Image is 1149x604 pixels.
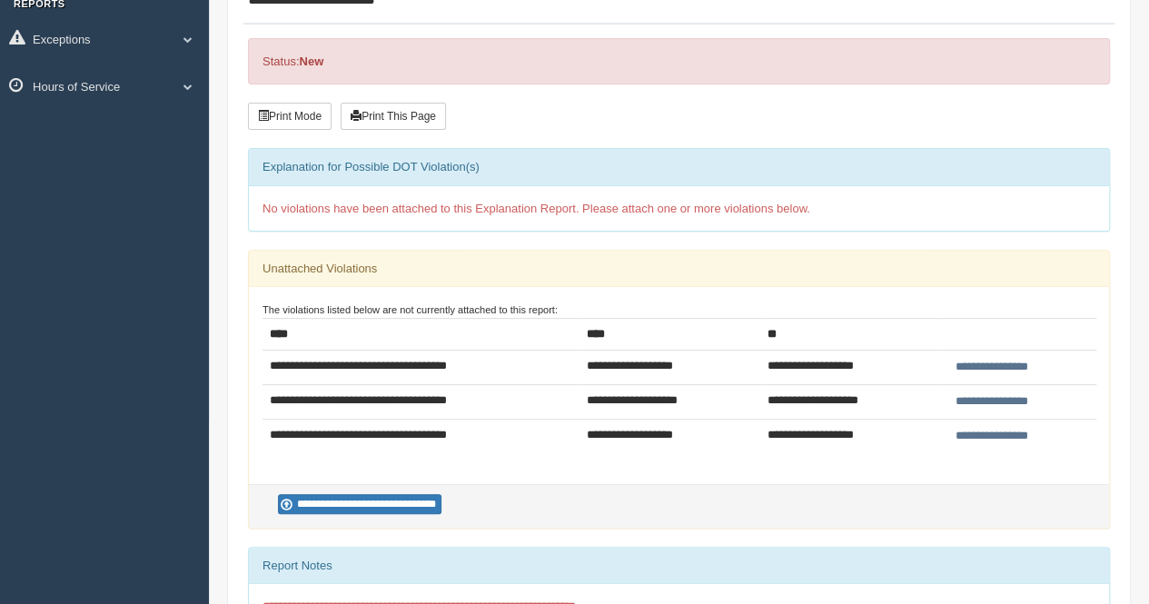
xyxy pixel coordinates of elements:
[262,202,810,215] span: No violations have been attached to this Explanation Report. Please attach one or more violations...
[248,103,332,130] button: Print Mode
[249,548,1109,584] div: Report Notes
[249,251,1109,287] div: Unattached Violations
[248,38,1110,84] div: Status:
[299,54,323,68] strong: New
[249,149,1109,185] div: Explanation for Possible DOT Violation(s)
[341,103,446,130] button: Print This Page
[262,304,558,315] small: The violations listed below are not currently attached to this report:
